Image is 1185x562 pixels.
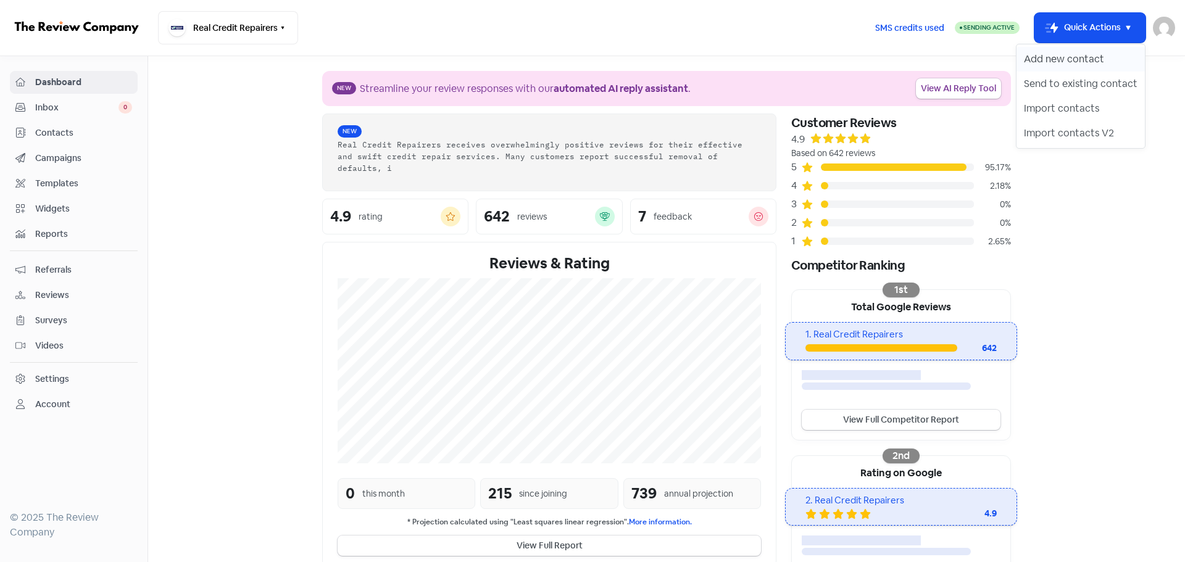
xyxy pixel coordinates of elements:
[362,487,405,500] div: this month
[792,456,1010,488] div: Rating on Google
[791,178,801,193] div: 4
[629,517,692,527] a: More information.
[802,410,1000,430] a: View Full Competitor Report
[10,309,138,332] a: Surveys
[35,373,69,386] div: Settings
[792,290,1010,322] div: Total Google Reviews
[35,202,132,215] span: Widgets
[631,482,657,505] div: 739
[484,209,510,224] div: 642
[118,101,132,114] span: 0
[359,210,383,223] div: rating
[916,78,1001,99] a: View AI Reply Tool
[791,197,801,212] div: 3
[1017,121,1145,146] button: Import contacts V2
[476,199,622,234] a: 642reviews
[630,199,776,234] a: 7feedback
[974,198,1011,211] div: 0%
[10,197,138,220] a: Widgets
[338,139,761,173] div: Real Credit Repairers receives overwhelmingly positive reviews for their effective and swift cred...
[805,494,996,508] div: 2. Real Credit Repairers
[974,235,1011,248] div: 2.65%
[332,82,356,94] span: New
[1017,72,1145,96] button: Send to existing contact
[875,22,944,35] span: SMS credits used
[955,20,1020,35] a: Sending Active
[330,209,351,224] div: 4.9
[35,126,132,139] span: Contacts
[10,284,138,307] a: Reviews
[1017,47,1145,72] button: Add new contact
[35,398,70,411] div: Account
[957,342,997,355] div: 642
[865,20,955,33] a: SMS credits used
[554,82,688,95] b: automated AI reply assistant
[322,199,468,234] a: 4.9rating
[974,217,1011,229] div: 0%
[10,334,138,357] a: Videos
[1153,17,1175,39] img: User
[35,101,118,114] span: Inbox
[360,81,691,96] div: Streamline your review responses with our .
[10,510,138,540] div: © 2025 The Review Company
[338,535,761,556] button: View Full Report
[35,76,132,89] span: Dashboard
[654,210,692,223] div: feedback
[10,172,138,195] a: Templates
[10,258,138,281] a: Referrals
[10,147,138,170] a: Campaigns
[974,180,1011,192] div: 2.18%
[791,132,805,147] div: 4.9
[338,125,362,138] span: New
[35,228,132,241] span: Reports
[664,487,733,500] div: annual projection
[35,289,132,302] span: Reviews
[791,234,801,249] div: 1
[883,448,920,463] div: 2nd
[35,177,132,190] span: Templates
[338,516,761,528] small: * Projection calculated using "Least squares linear regression".
[35,263,132,276] span: Referrals
[517,210,547,223] div: reviews
[638,209,646,224] div: 7
[35,152,132,165] span: Campaigns
[35,314,132,327] span: Surveys
[963,23,1015,31] span: Sending Active
[488,482,512,505] div: 215
[791,114,1011,132] div: Customer Reviews
[35,339,132,352] span: Videos
[338,252,761,275] div: Reviews & Rating
[10,393,138,416] a: Account
[10,368,138,391] a: Settings
[791,256,1011,275] div: Competitor Ranking
[947,507,997,520] div: 4.9
[791,160,801,175] div: 5
[10,223,138,246] a: Reports
[158,11,298,44] button: Real Credit Repairers
[10,122,138,144] a: Contacts
[791,215,801,230] div: 2
[1034,13,1145,43] button: Quick Actions
[519,487,567,500] div: since joining
[805,328,996,342] div: 1. Real Credit Repairers
[1017,96,1145,121] button: Import contacts
[974,161,1011,174] div: 95.17%
[791,147,1011,160] div: Based on 642 reviews
[883,283,920,297] div: 1st
[346,482,355,505] div: 0
[10,96,138,119] a: Inbox 0
[10,71,138,94] a: Dashboard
